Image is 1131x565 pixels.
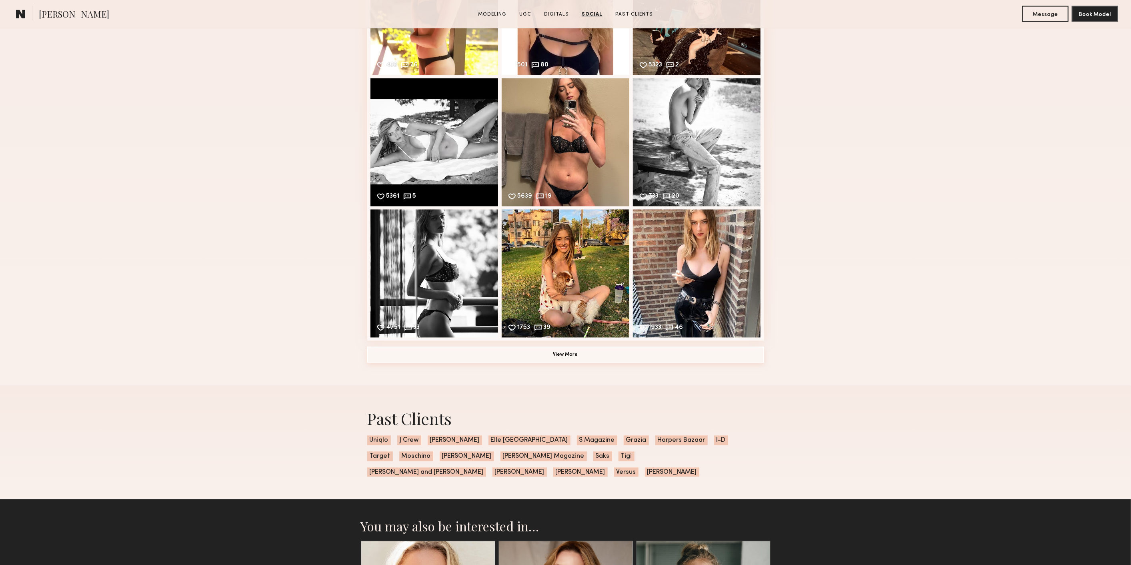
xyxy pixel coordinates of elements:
[386,62,397,70] div: 433
[500,452,587,461] span: [PERSON_NAME] Magazine
[397,436,421,445] span: J Crew
[541,11,572,18] a: Digitals
[518,325,530,332] div: 1753
[518,194,532,201] div: 5639
[361,519,771,535] h2: You may also be interested in…
[488,436,571,445] span: Elle [GEOGRAPHIC_DATA]
[386,325,400,332] div: 4751
[593,452,612,461] span: Saks
[367,452,393,461] span: Target
[649,325,662,332] div: 1933
[518,62,528,70] div: 501
[714,436,728,445] span: I-D
[1022,6,1069,22] button: Message
[676,62,679,70] div: 2
[544,325,551,332] div: 39
[367,347,764,363] button: View More
[541,62,549,70] div: 80
[655,436,708,445] span: Harpers Bazaar
[553,468,608,477] span: [PERSON_NAME]
[1072,10,1118,17] a: Book Model
[367,436,391,445] span: Uniqlo
[612,11,656,18] a: Past Clients
[492,468,547,477] span: [PERSON_NAME]
[1072,6,1118,22] button: Book Model
[649,194,659,201] div: 733
[675,325,683,332] div: 46
[386,194,400,201] div: 5361
[579,11,606,18] a: Social
[367,408,764,429] div: Past Clients
[516,11,534,18] a: UGC
[367,468,486,477] span: [PERSON_NAME] and [PERSON_NAME]
[619,452,635,461] span: Tigi
[645,468,699,477] span: [PERSON_NAME]
[624,436,649,445] span: Grazia
[410,62,418,70] div: 76
[475,11,510,18] a: Modeling
[440,452,494,461] span: [PERSON_NAME]
[614,468,639,477] span: Versus
[39,8,109,22] span: [PERSON_NAME]
[672,194,680,201] div: 20
[649,62,663,70] div: 5323
[413,194,416,201] div: 5
[546,194,552,201] div: 19
[399,452,433,461] span: Moschino
[414,325,420,332] div: 33
[428,436,482,445] span: [PERSON_NAME]
[577,436,617,445] span: S Magazine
